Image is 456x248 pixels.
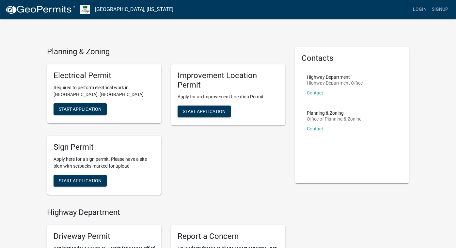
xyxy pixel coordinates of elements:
[80,5,90,14] img: Morgan County, Indiana
[59,178,102,183] span: Start Application
[302,54,403,63] h5: Contacts
[54,71,155,80] h5: Electrical Permit
[307,90,323,95] a: Contact
[59,106,102,111] span: Start Application
[307,75,363,79] p: Highway Department
[178,232,279,241] h5: Report a Concern
[54,175,107,187] button: Start Application
[54,103,107,115] button: Start Application
[54,84,155,98] p: Required to perform electrical work in [GEOGRAPHIC_DATA], [GEOGRAPHIC_DATA]
[429,3,451,16] a: Signup
[47,208,285,217] h4: Highway Department
[178,71,279,90] h5: Improvement Location Permit
[307,117,362,121] p: Office of Planning & Zoning
[410,3,429,16] a: Login
[183,109,226,114] span: Start Application
[54,156,155,170] p: Apply here for a sign permit. Please have a site plan with setbacks marked for upload
[307,126,323,131] a: Contact
[95,4,173,15] a: [GEOGRAPHIC_DATA], [US_STATE]
[47,47,285,57] h4: Planning & Zoning
[54,142,155,152] h5: Sign Permit
[307,81,363,85] p: Highway Department Office
[178,93,279,100] p: Apply for an Improvement Location Permit
[178,106,231,117] button: Start Application
[307,111,362,115] p: Planning & Zoning
[54,232,155,241] h5: Driveway Permit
